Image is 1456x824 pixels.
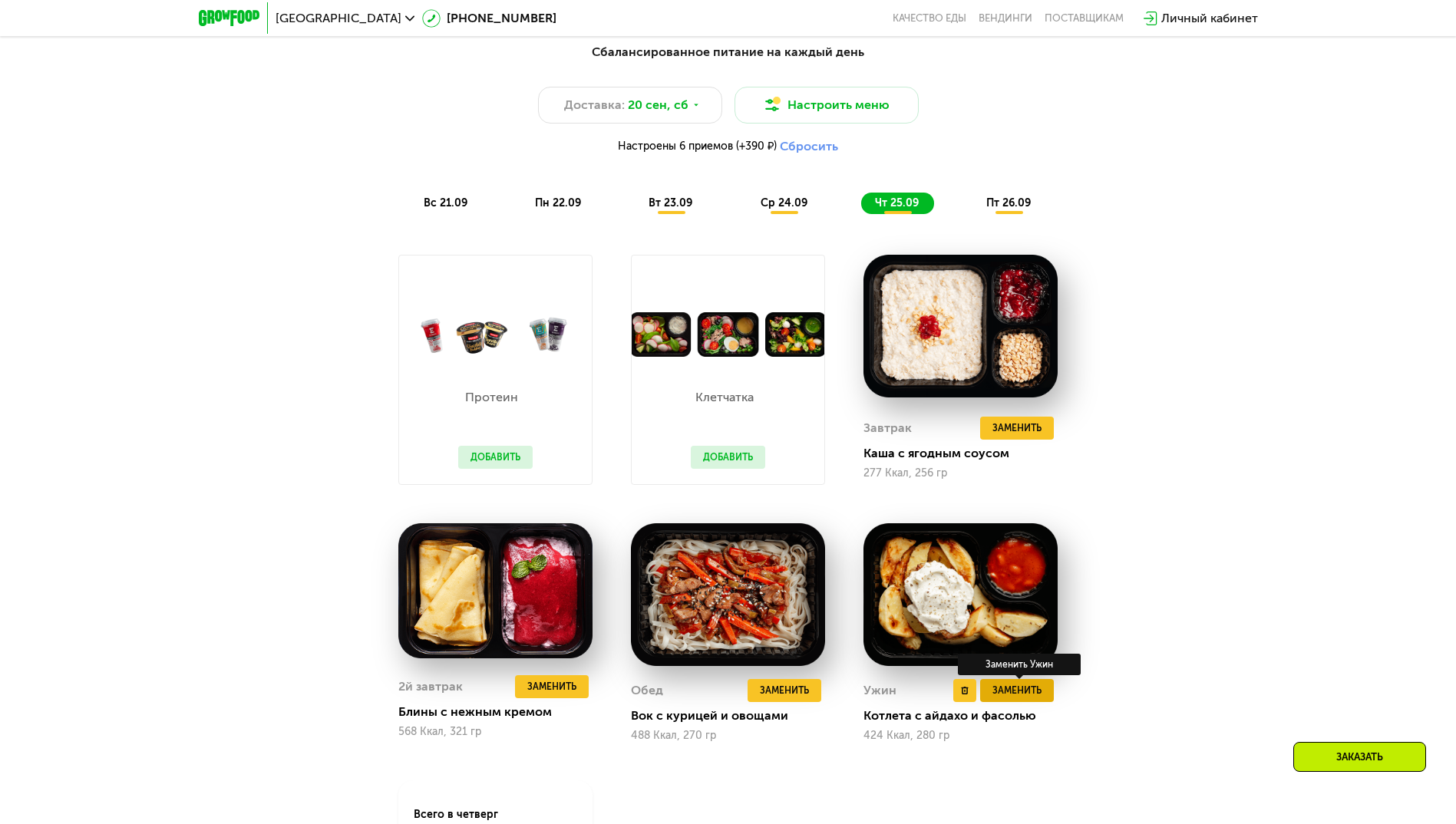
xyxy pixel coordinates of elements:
span: пн 22.09 [535,196,581,209]
span: Настроены 6 приемов (+390 ₽) [618,141,777,152]
div: Каша с ягодным соусом [863,446,1070,461]
button: Заменить [748,679,821,702]
button: Настроить меню [735,87,919,124]
a: Вендинги [979,12,1032,25]
div: поставщикам [1045,12,1124,25]
div: 488 Ккал, 270 гр [631,730,825,742]
div: 424 Ккал, 280 гр [863,730,1058,742]
button: Добавить [458,446,533,469]
button: Заменить [980,417,1054,440]
div: Вок с курицей и овощами [631,708,837,723]
div: 277 Ккал, 256 гр [863,467,1058,480]
span: чт 25.09 [875,196,919,209]
a: [PHONE_NUMBER] [422,9,556,28]
div: Обед [631,679,663,702]
div: Ужин [863,679,896,702]
span: Заменить [527,679,576,694]
div: Котлета с айдахо и фасолью [863,708,1070,723]
div: 568 Ккал, 321 гр [398,726,593,738]
button: Заменить [515,675,589,698]
div: Личный кабинет [1161,9,1258,28]
a: Качество еды [893,12,966,25]
div: 2й завтрак [398,675,463,698]
span: Доставка: [564,96,625,114]
span: Заменить [760,683,809,698]
span: вс 21.09 [424,196,467,209]
span: 20 сен, сб [628,96,688,114]
button: Сбросить [780,139,838,154]
div: Заказать [1293,742,1426,772]
span: пт 26.09 [986,196,1031,209]
button: Добавить [691,446,765,469]
span: вт 23.09 [649,196,692,209]
span: [GEOGRAPHIC_DATA] [276,12,401,25]
span: ср 24.09 [761,196,807,209]
span: Заменить [992,420,1042,436]
div: Завтрак [863,417,912,440]
div: Блины с нежным кремом [398,704,605,720]
p: Протеин [458,391,525,404]
div: Заменить Ужин [958,654,1081,675]
span: Заменить [992,683,1042,698]
div: Сбалансированное питание на каждый день [274,43,1183,62]
button: Заменить [980,679,1054,702]
p: Клетчатка [691,391,758,404]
